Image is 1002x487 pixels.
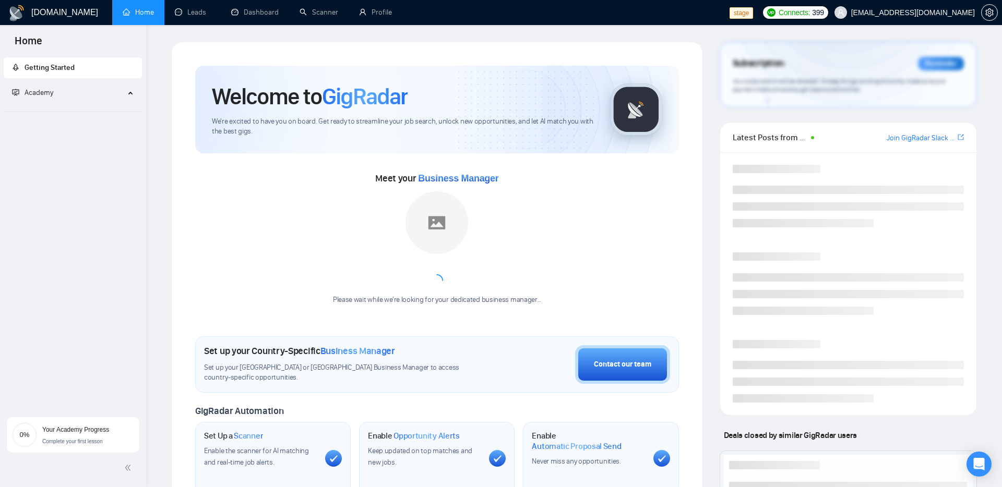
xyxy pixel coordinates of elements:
a: dashboardDashboard [231,8,279,17]
span: Subscription [733,55,784,72]
img: gigradar-logo.png [610,83,662,136]
span: Enable the scanner for AI matching and real-time job alerts. [204,446,309,467]
span: 0% [12,431,37,438]
div: Open Intercom Messenger [967,452,992,477]
span: We're excited to have you on board. Get ready to streamline your job search, unlock new opportuni... [212,117,593,137]
div: Contact our team [594,359,651,370]
span: Complete your first lesson [42,439,103,444]
span: stage [730,7,753,19]
a: userProfile [359,8,392,17]
span: GigRadar Automation [195,405,283,417]
button: setting [981,4,998,21]
span: fund-projection-screen [12,89,19,96]
span: Getting Started [25,63,75,72]
span: loading [431,274,443,287]
span: Opportunity Alerts [393,431,460,441]
span: Scanner [234,431,263,441]
span: Deals closed by similar GigRadar users [720,426,861,444]
a: homeHome [123,8,154,17]
h1: Set Up a [204,431,263,441]
span: Your Academy Progress [42,426,109,433]
span: Business Manager [418,173,498,184]
span: Never miss any opportunities. [532,457,621,466]
div: Reminder [918,57,964,70]
a: export [958,132,964,142]
span: export [958,133,964,141]
li: Getting Started [4,57,142,78]
h1: Enable [368,431,460,441]
li: Academy Homepage [4,107,142,114]
span: Your subscription will be renewed. To keep things running smoothly, make sure your payment method... [733,77,946,94]
span: GigRadar [322,82,408,111]
h1: Enable [532,431,645,451]
span: Business Manager [320,345,395,357]
a: setting [981,8,998,17]
span: Automatic Proposal Send [532,441,621,452]
span: Home [6,33,51,55]
span: Set up your [GEOGRAPHIC_DATA] or [GEOGRAPHIC_DATA] Business Manager to access country-specific op... [204,363,484,383]
span: Keep updated on top matches and new jobs. [368,446,472,467]
span: 399 [812,7,824,18]
div: Please wait while we're looking for your dedicated business manager... [327,295,547,305]
span: double-left [124,462,135,473]
h1: Welcome to [212,82,408,111]
a: messageLeads [175,8,210,17]
a: searchScanner [300,8,338,17]
span: Academy [12,88,53,97]
a: Join GigRadar Slack Community [887,132,956,144]
img: logo [8,5,25,21]
span: Connects: [779,7,810,18]
button: Contact our team [575,345,670,384]
span: Meet your [375,173,498,184]
img: upwork-logo.png [767,8,776,17]
span: rocket [12,64,19,71]
span: Academy [25,88,53,97]
h1: Set up your Country-Specific [204,345,395,357]
img: placeholder.png [405,191,468,254]
span: Latest Posts from the GigRadar Community [733,131,808,144]
span: setting [982,8,997,17]
span: user [837,9,844,16]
